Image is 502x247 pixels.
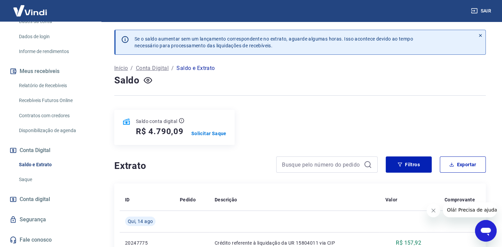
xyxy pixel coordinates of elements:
[114,74,140,87] h4: Saldo
[125,240,169,246] p: 20247775
[8,64,93,79] button: Meus recebíveis
[128,218,153,225] span: Qui, 14 ago
[16,94,93,107] a: Recebíveis Futuros Online
[135,35,413,49] p: Se o saldo aumentar sem um lançamento correspondente no extrato, aguarde algumas horas. Isso acon...
[440,156,486,173] button: Exportar
[180,196,196,203] p: Pedido
[176,64,215,72] p: Saldo e Extrato
[20,195,50,204] span: Conta digital
[8,143,93,158] button: Conta Digital
[8,212,93,227] a: Segurança
[125,196,130,203] p: ID
[16,124,93,138] a: Disponibilização de agenda
[114,159,268,173] h4: Extrato
[114,64,128,72] a: Início
[136,64,169,72] a: Conta Digital
[171,64,174,72] p: /
[443,202,497,217] iframe: Message from company
[191,130,226,137] a: Solicitar Saque
[8,0,52,21] img: Vindi
[215,240,375,246] p: Crédito referente à liquidação da UR 15804011 via CIP
[386,156,432,173] button: Filtros
[16,158,93,172] a: Saldo e Extrato
[136,126,184,137] h5: R$ 4.790,09
[16,45,93,58] a: Informe de rendimentos
[16,173,93,187] a: Saque
[16,109,93,123] a: Contratos com credores
[4,5,57,10] span: Olá! Precisa de ajuda?
[445,196,475,203] p: Comprovante
[136,118,177,125] p: Saldo conta digital
[470,5,494,17] button: Sair
[16,79,93,93] a: Relatório de Recebíveis
[385,196,397,203] p: Valor
[475,220,497,242] iframe: Button to launch messaging window
[215,196,237,203] p: Descrição
[282,159,361,170] input: Busque pelo número do pedido
[130,64,133,72] p: /
[16,15,93,28] a: Dados da conta
[427,204,440,217] iframe: Close message
[16,30,93,44] a: Dados de login
[8,192,93,207] a: Conta digital
[396,239,421,247] p: R$ 157,92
